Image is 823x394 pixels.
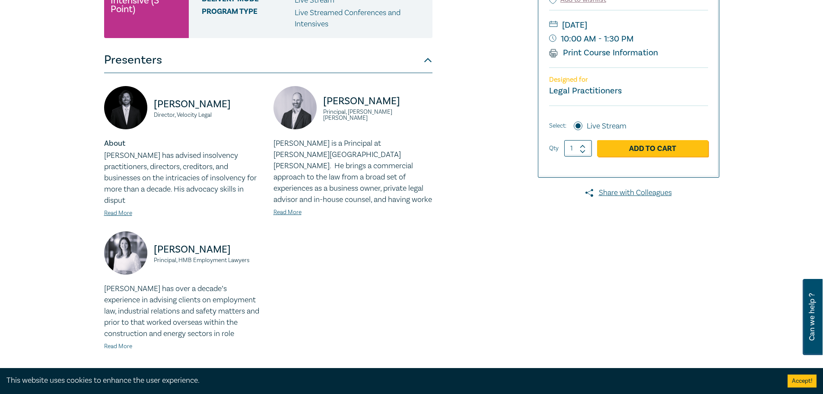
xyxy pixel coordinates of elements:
p: [PERSON_NAME] [323,94,432,108]
small: Principal, [PERSON_NAME] [PERSON_NAME] [323,109,432,121]
a: Read More [104,343,132,350]
a: Share with Colleagues [538,187,719,199]
p: [PERSON_NAME] has advised insolvency practitioners, directors, creditors, and businesses on the i... [104,150,263,206]
a: Add to Cart [597,140,708,157]
small: Principal, HMB Employment Lawyers [154,257,263,263]
p: Designed for [549,76,708,84]
img: https://s3.ap-southeast-2.amazonaws.com/leo-cussen-store-production-content/Contacts/Seamus%20Rya... [104,86,147,129]
a: Read More [104,209,132,217]
div: This website uses cookies to enhance the user experience. [6,375,775,386]
span: Can we help ? [808,284,816,350]
input: 1 [564,140,592,157]
p: [PERSON_NAME] [154,97,263,111]
span: Select: [549,121,566,131]
label: Qty [549,144,559,153]
span: Program type [202,7,295,30]
small: 10:00 AM - 1:30 PM [549,32,708,46]
button: Accept cookies [788,375,817,388]
button: Presenters [104,47,432,73]
strong: About [104,138,125,148]
p: [PERSON_NAME] is a Principal at [PERSON_NAME][GEOGRAPHIC_DATA][PERSON_NAME]. He brings a commerci... [273,138,432,205]
p: [PERSON_NAME] has over a decade’s experience in advising clients on employment law, industrial re... [104,283,263,340]
label: Live Stream [587,121,626,132]
small: Director, Velocity Legal [154,112,263,118]
a: Print Course Information [549,47,658,58]
small: [DATE] [549,18,708,32]
p: [PERSON_NAME] [154,243,263,256]
img: https://s3.ap-southeast-2.amazonaws.com/leo-cussen-store-production-content/Contacts/Joanna%20Ban... [104,231,147,275]
p: Live Streamed Conferences and Intensives [295,7,426,30]
a: Read More [273,208,302,216]
img: https://s3.ap-southeast-2.amazonaws.com/leo-cussen-store-production-content/Contacts/Paul%20Gray/... [273,86,317,129]
small: Legal Practitioners [549,85,622,96]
